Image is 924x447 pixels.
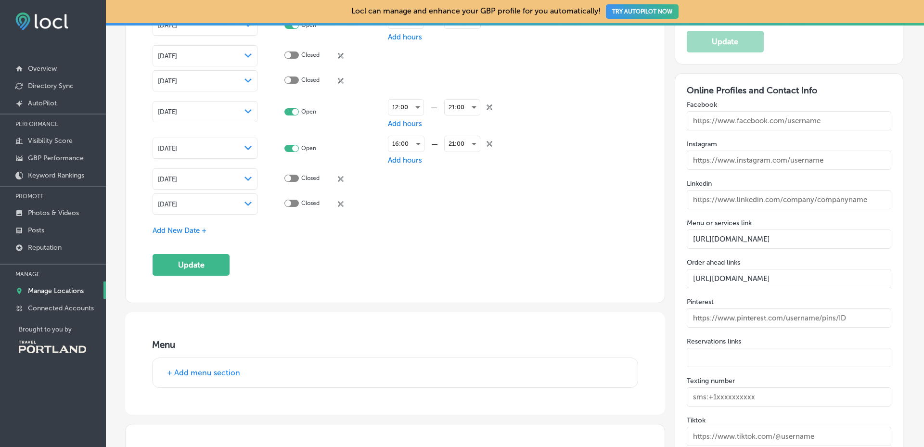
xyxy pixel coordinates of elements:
[158,176,177,183] span: [DATE]
[153,226,206,235] span: Add New Date +
[687,387,892,407] input: sms:+1xxxxxxxxxx
[28,171,84,179] p: Keyword Rankings
[687,377,892,385] label: Texting number
[164,368,243,378] button: + Add menu section
[424,103,444,112] div: —
[28,304,94,312] p: Connected Accounts
[687,179,892,188] label: Linkedin
[158,52,177,60] span: [DATE]
[19,341,86,353] img: Travel Portland
[687,416,892,424] label: Tiktok
[301,51,320,61] p: Closed
[158,108,177,115] span: [DATE]
[424,140,444,149] div: —
[687,427,892,446] input: https://www.tiktok.com/@username
[28,82,74,90] p: Directory Sync
[301,200,320,209] p: Closed
[388,119,422,128] span: Add hours
[388,100,423,115] div: 12:00
[158,77,177,85] span: [DATE]
[687,111,892,130] input: https://www.facebook.com/username
[158,201,177,208] span: [DATE]
[687,219,892,227] label: Menu or services link
[687,31,764,52] button: Update
[445,136,480,152] div: 21:00
[152,339,638,350] h3: Menu
[15,13,68,30] img: fda3e92497d09a02dc62c9cd864e3231.png
[153,254,230,276] button: Update
[445,100,480,115] div: 21:00
[687,258,892,267] label: Order ahead links
[28,243,62,252] p: Reputation
[687,337,892,345] label: Reservations links
[687,308,892,328] input: https://www.pinterest.com/username/pins/ID
[28,137,73,145] p: Visibility Score
[687,298,892,306] label: Pinterest
[301,145,316,152] p: Open
[687,190,892,209] input: https://www.linkedin.com/company/companyname
[28,64,57,73] p: Overview
[28,287,84,295] p: Manage Locations
[388,33,422,41] span: Add hours
[388,156,422,165] span: Add hours
[606,4,679,19] button: TRY AUTOPILOT NOW
[301,108,316,115] p: Open
[19,326,106,333] p: Brought to you by
[687,101,892,109] label: Facebook
[28,154,84,162] p: GBP Performance
[687,85,892,96] h3: Online Profiles and Contact Info
[687,151,892,170] input: https://www.instagram.com/username
[158,145,177,152] span: [DATE]
[388,136,424,152] div: 16:00
[28,209,79,217] p: Photos & Videos
[28,99,57,107] p: AutoPilot
[687,140,892,148] label: Instagram
[301,175,320,184] p: Closed
[301,77,320,86] p: Closed
[28,226,44,234] p: Posts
